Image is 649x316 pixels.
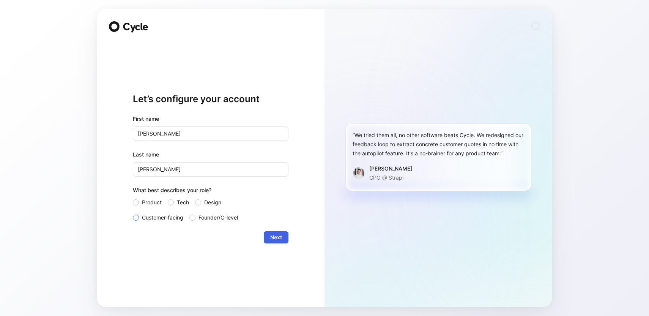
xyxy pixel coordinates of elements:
[369,173,412,182] p: CPO @ Strapi
[369,164,412,173] div: [PERSON_NAME]
[133,150,288,159] label: Last name
[142,198,162,207] span: Product
[270,233,282,242] span: Next
[133,93,288,105] h1: Let’s configure your account
[133,186,288,198] div: What best describes your role?
[133,162,288,177] input: Doe
[353,131,524,158] div: “We tried them all, no other software beats Cycle. We redesigned our feedback loop to extract con...
[133,126,288,141] input: John
[264,231,288,243] button: Next
[142,213,183,222] span: Customer-facing
[133,114,288,123] div: First name
[204,198,221,207] span: Design
[177,198,189,207] span: Tech
[198,213,238,222] span: Founder/C-level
